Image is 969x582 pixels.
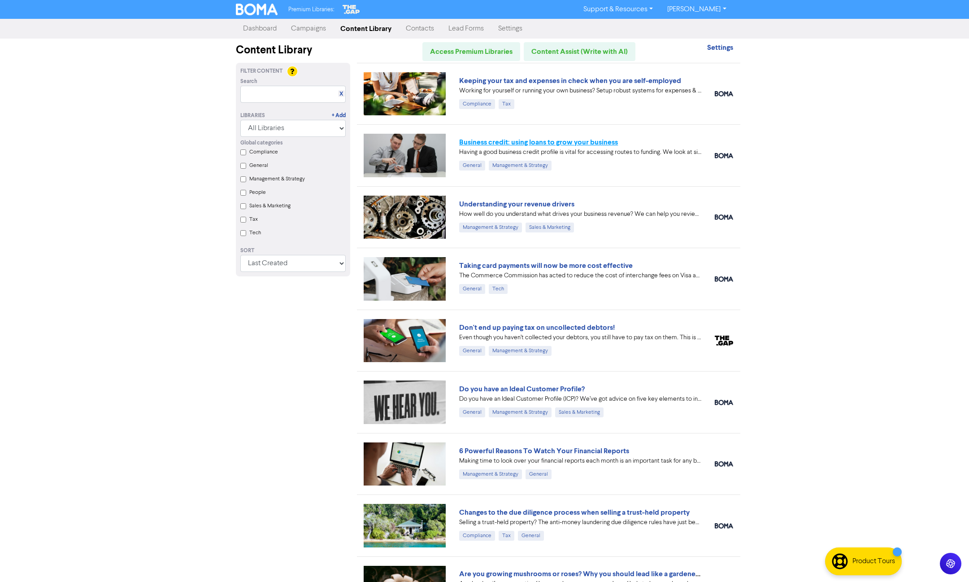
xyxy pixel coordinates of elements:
[341,4,361,15] img: The Gap
[236,4,278,15] img: BOMA Logo
[660,2,733,17] a: [PERSON_NAME]
[715,461,733,467] img: boma_accounting
[459,346,485,356] div: General
[240,112,265,120] div: Libraries
[236,42,350,58] div: Content Library
[249,148,278,156] label: Compliance
[288,7,334,13] span: Premium Libraries:
[459,86,701,96] div: Working for yourself or running your own business? Setup robust systems for expenses & tax requir...
[249,175,305,183] label: Management & Strategy
[333,20,399,38] a: Content Library
[499,531,514,541] div: Tax
[491,20,530,38] a: Settings
[459,223,522,232] div: Management & Strategy
[240,247,346,255] div: Sort
[459,385,585,394] a: Do you have an Ideal Customer Profile?
[489,161,552,171] div: Management & Strategy
[339,91,343,97] a: X
[441,20,491,38] a: Lead Forms
[459,161,485,171] div: General
[459,508,690,517] a: Changes to the due diligence process when selling a trust-held property
[707,44,733,52] a: Settings
[707,43,733,52] strong: Settings
[715,523,733,529] img: boma
[459,76,681,85] a: Keeping your tax and expenses in check when you are self-employed
[240,78,257,86] span: Search
[240,67,346,75] div: Filter Content
[715,336,733,346] img: thegap
[459,284,485,294] div: General
[459,531,495,541] div: Compliance
[459,446,629,455] a: 6 Powerful Reasons To Watch Your Financial Reports
[459,138,618,147] a: Business credit: using loans to grow your business
[459,99,495,109] div: Compliance
[576,2,660,17] a: Support & Resources
[422,42,520,61] a: Access Premium Libraries
[715,400,733,405] img: boma
[518,531,544,541] div: General
[555,407,604,417] div: Sales & Marketing
[240,139,346,147] div: Global categories
[526,223,574,232] div: Sales & Marketing
[715,91,733,96] img: boma_accounting
[715,214,733,220] img: boma_accounting
[249,202,291,210] label: Sales & Marketing
[526,469,552,479] div: General
[459,200,574,209] a: Understanding your revenue drivers
[249,229,261,237] label: Tech
[524,42,635,61] a: Content Assist (Write with AI)
[399,20,441,38] a: Contacts
[249,188,266,197] label: People
[856,485,969,582] iframe: Chat Widget
[489,346,552,356] div: Management & Strategy
[459,518,701,527] div: Selling a trust-held property? The anti-money laundering due diligence rules have just been simpl...
[459,394,701,404] div: Do you have an Ideal Customer Profile (ICP)? We’ve got advice on five key elements to include in ...
[459,407,485,417] div: General
[459,261,633,270] a: Taking card payments will now be more cost effective
[332,112,346,120] a: + Add
[715,153,733,158] img: boma
[459,323,615,332] a: Don't end up paying tax on uncollected debtors!
[236,20,284,38] a: Dashboard
[459,456,701,466] div: Making time to look over your financial reports each month is an important task for any business ...
[489,284,508,294] div: Tech
[249,162,268,170] label: General
[459,271,701,280] div: The Commerce Commission has acted to reduce the cost of interchange fees on Visa and Mastercard p...
[459,333,701,342] div: Even though you haven’t collected your debtors, you still have to pay tax on them. This is becaus...
[715,276,733,282] img: boma
[489,407,552,417] div: Management & Strategy
[459,210,701,219] div: How well do you understand what drives your business revenue? We can help you review your numbers...
[499,99,514,109] div: Tax
[459,569,742,578] a: Are you growing mushrooms or roses? Why you should lead like a gardener, not a grower
[284,20,333,38] a: Campaigns
[459,148,701,157] div: Having a good business credit profile is vital for accessing routes to funding. We look at six di...
[459,469,522,479] div: Management & Strategy
[249,215,258,223] label: Tax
